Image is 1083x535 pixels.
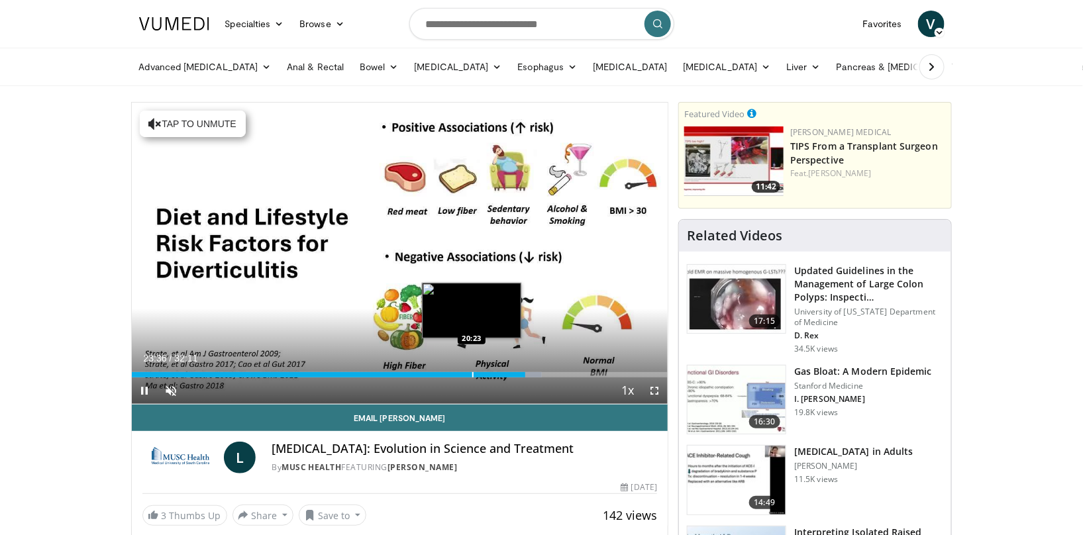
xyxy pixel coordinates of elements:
button: Tap to unmute [140,111,246,137]
a: 3 Thumbs Up [142,505,227,526]
a: Bowel [352,54,406,80]
p: Stanford Medicine [794,381,932,391]
a: Browse [291,11,352,37]
span: 11:42 [752,181,780,193]
a: L [224,442,256,473]
h4: Related Videos [687,228,782,244]
button: Pause [132,377,158,404]
a: [MEDICAL_DATA] [407,54,510,80]
img: 4003d3dc-4d84-4588-a4af-bb6b84f49ae6.150x105_q85_crop-smart_upscale.jpg [684,126,784,196]
a: 16:30 Gas Bloat: A Modern Epidemic Stanford Medicine I. [PERSON_NAME] 19.8K views [687,365,943,435]
div: [DATE] [621,481,657,493]
div: Feat. [790,168,946,179]
button: Playback Rate [615,377,641,404]
div: Progress Bar [132,372,668,377]
p: 19.8K views [794,407,838,418]
p: I. [PERSON_NAME] [794,394,932,405]
span: 17:15 [749,315,781,328]
a: 17:15 Updated Guidelines in the Management of Large Colon Polyps: Inspecti… University of [US_STA... [687,264,943,354]
a: V [918,11,945,37]
span: 16:30 [749,415,781,428]
a: [PERSON_NAME] [387,462,458,473]
a: Anal & Rectal [279,54,352,80]
div: By FEATURING [272,462,657,473]
a: Favorites [855,11,910,37]
a: [MEDICAL_DATA] [585,54,675,80]
small: Featured Video [684,108,745,120]
a: [PERSON_NAME] Medical [790,126,892,138]
img: MUSC Health [142,442,219,473]
span: 142 views [603,507,657,523]
h4: [MEDICAL_DATA]: Evolution in Science and Treatment [272,442,657,456]
p: D. Rex [794,330,943,341]
a: Specialties [217,11,292,37]
button: Save to [299,505,366,526]
a: Pancreas & [MEDICAL_DATA] [829,54,984,80]
a: 11:42 [684,126,784,196]
span: 23:36 [144,353,167,364]
p: [PERSON_NAME] [794,461,913,471]
a: MUSC Health [282,462,342,473]
a: [PERSON_NAME] [809,168,872,179]
video-js: Video Player [132,103,668,405]
a: Liver [778,54,828,80]
input: Search topics, interventions [409,8,674,40]
h3: Gas Bloat: A Modern Epidemic [794,365,932,378]
img: image.jpeg [422,283,521,338]
button: Share [232,505,294,526]
a: Advanced [MEDICAL_DATA] [131,54,280,80]
a: Email [PERSON_NAME] [132,405,668,431]
span: 3 [162,509,167,522]
span: 14:49 [749,496,781,509]
p: 34.5K views [794,344,838,354]
img: dfcfcb0d-b871-4e1a-9f0c-9f64970f7dd8.150x105_q85_crop-smart_upscale.jpg [688,265,786,334]
span: 32:11 [174,353,197,364]
a: Esophagus [510,54,586,80]
img: 11950cd4-d248-4755-8b98-ec337be04c84.150x105_q85_crop-smart_upscale.jpg [688,446,786,514]
h3: [MEDICAL_DATA] in Adults [794,445,913,458]
img: VuMedi Logo [139,17,209,30]
img: 480ec31d-e3c1-475b-8289-0a0659db689a.150x105_q85_crop-smart_upscale.jpg [688,365,786,434]
span: / [170,353,172,364]
a: 14:49 [MEDICAL_DATA] in Adults [PERSON_NAME] 11.5K views [687,445,943,515]
button: Unmute [158,377,185,404]
h3: Updated Guidelines in the Management of Large Colon Polyps: Inspecti… [794,264,943,304]
a: TIPS From a Transplant Surgeon Perspective [790,140,938,166]
a: [MEDICAL_DATA] [675,54,778,80]
button: Fullscreen [641,377,668,404]
p: University of [US_STATE] Department of Medicine [794,307,943,328]
p: 11.5K views [794,474,838,485]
